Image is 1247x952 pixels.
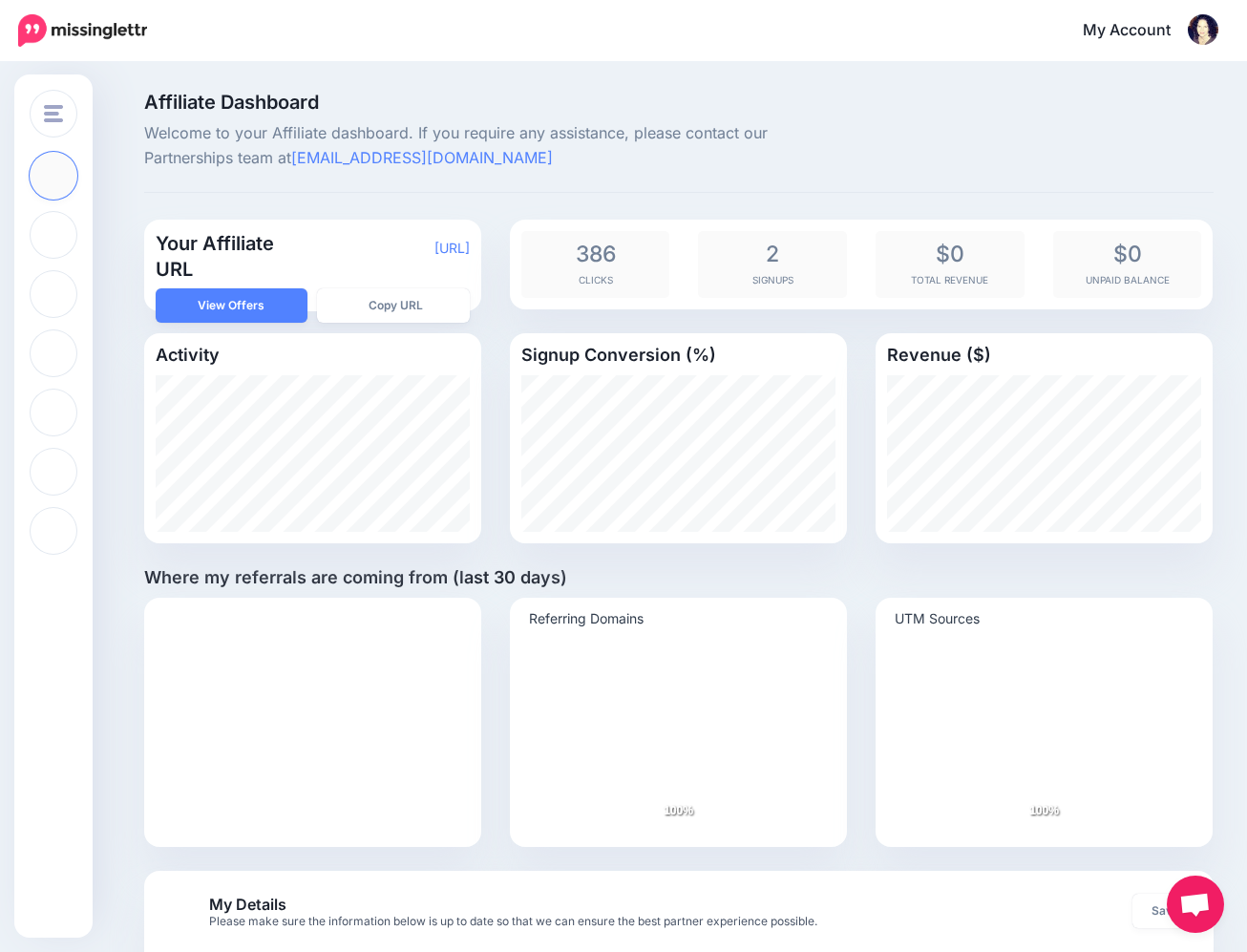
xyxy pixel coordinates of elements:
[156,345,470,366] h4: Activity
[521,345,835,366] h4: Signup Conversion (%)
[698,231,847,298] div: Signups
[1064,8,1218,54] a: My Account
[529,609,644,626] text: Referring Domains
[1053,231,1202,298] div: Unpaid Balance
[895,609,980,625] text: UTM Sources
[1132,894,1191,928] a: Save
[156,288,308,323] a: View Offers
[317,288,470,323] button: Copy URL
[209,894,1027,928] span: My Details
[209,915,1027,928] span: Please make sure the information below is up to date so that we can ensure the best partner exper...
[887,345,1201,366] h4: Revenue ($)
[144,93,848,112] span: Affiliate Dashboard
[44,105,63,122] img: menu.png
[434,240,470,256] a: [URL]
[1167,876,1224,933] div: Open chat
[144,121,848,171] p: Welcome to your Affiliate dashboard. If you require any assistance, please contact our Partnershi...
[876,231,1025,298] div: Total Revenue
[885,241,1015,267] span: $0
[291,148,553,167] a: [EMAIL_ADDRESS][DOMAIN_NAME]
[1063,241,1193,267] span: $0
[531,241,661,267] span: 386
[144,567,1214,588] h4: Where my referrals are coming from (last 30 days)
[521,231,670,298] div: Clicks
[156,231,313,283] h3: Your Affiliate URL
[18,14,147,47] img: Missinglettr
[708,241,837,267] span: 2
